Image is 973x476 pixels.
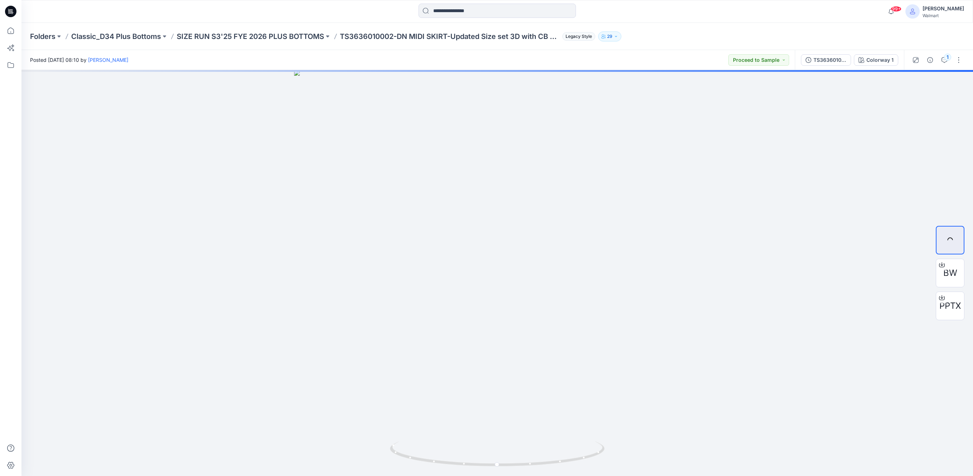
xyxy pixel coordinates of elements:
[71,31,161,41] a: Classic_D34 Plus Bottoms
[559,31,595,41] button: Legacy Style
[88,57,128,63] a: [PERSON_NAME]
[598,31,621,41] button: 29
[177,31,324,41] a: SIZE RUN S3'25 FYE 2026 PLUS BOTTOMS
[943,267,957,279] span: BW
[854,54,898,66] button: Colorway 1
[813,56,846,64] div: TS3636010002-DN MIDI SKIRT-Updated Size set 3D with CB Grading
[340,31,559,41] p: TS3636010002-DN MIDI SKIRT-Updated Size set 3D with CB Grading
[801,54,851,66] button: TS3636010002-DN MIDI SKIRT-Updated Size set 3D with CB Grading
[30,56,128,64] span: Posted [DATE] 08:10 by
[939,54,950,66] button: 1
[944,54,951,61] div: 1
[866,56,894,64] div: Colorway 1
[30,31,55,41] a: Folders
[562,32,595,41] span: Legacy Style
[924,54,936,66] button: Details
[910,9,915,14] svg: avatar
[939,299,961,312] span: PPTX
[923,13,964,18] div: Walmart
[607,33,612,40] p: 29
[891,6,901,12] span: 99+
[923,4,964,13] div: [PERSON_NAME]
